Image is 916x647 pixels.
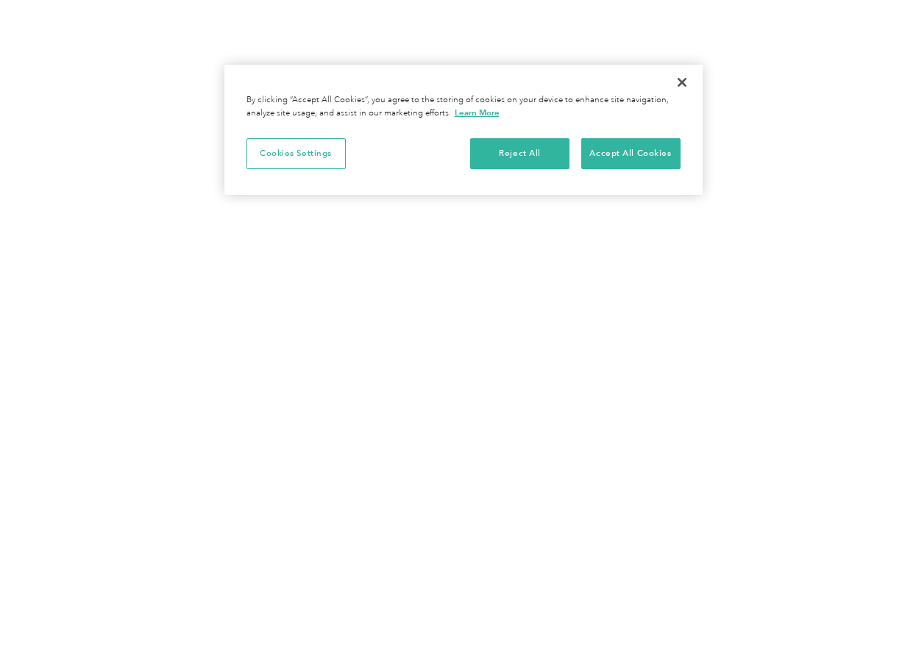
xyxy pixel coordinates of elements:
div: By clicking “Accept All Cookies”, you agree to the storing of cookies on your device to enhance s... [246,94,681,120]
button: Close [666,66,698,99]
div: Cookie banner [224,65,703,195]
button: Cookies Settings [246,138,346,169]
button: Accept All Cookies [581,138,681,169]
a: More information about your privacy, opens in a new tab [455,107,500,118]
button: Reject All [470,138,569,169]
div: Privacy [224,65,703,195]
